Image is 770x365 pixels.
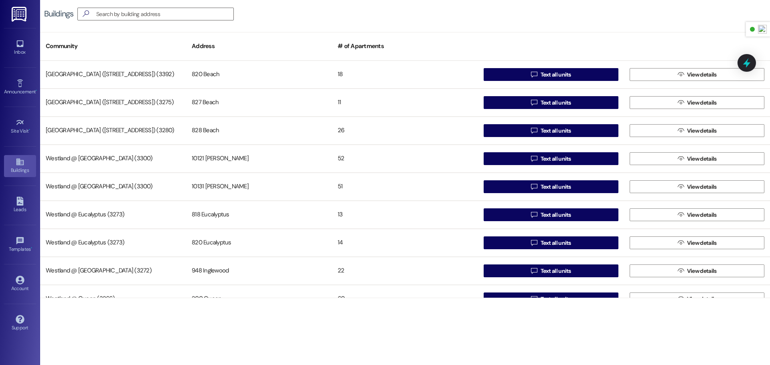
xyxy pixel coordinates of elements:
div: Buildings [44,10,73,18]
button: View details [630,152,764,165]
div: [GEOGRAPHIC_DATA] ([STREET_ADDRESS]) (3280) [40,123,186,139]
button: Text all units [484,124,618,137]
span: Text all units [541,71,571,79]
span: View details [687,295,717,303]
i:  [678,99,684,106]
span: Text all units [541,127,571,135]
div: [GEOGRAPHIC_DATA] ([STREET_ADDRESS]) (3392) [40,67,186,83]
a: Support [4,313,36,334]
a: Account [4,273,36,295]
i:  [531,99,537,106]
button: Text all units [484,152,618,165]
span: View details [687,71,717,79]
div: 820 Beach [186,67,332,83]
span: Text all units [541,295,571,303]
a: Site Visit • [4,116,36,137]
div: 200 Queen [186,291,332,307]
i:  [678,71,684,78]
button: Text all units [484,236,618,249]
i:  [678,184,684,190]
div: 52 [332,151,478,167]
span: Text all units [541,211,571,219]
div: Westland @ [GEOGRAPHIC_DATA] (3300) [40,151,186,167]
button: Text all units [484,68,618,81]
div: 827 Beach [186,95,332,111]
span: Text all units [541,183,571,191]
button: View details [630,264,764,277]
span: • [31,245,32,251]
div: [GEOGRAPHIC_DATA] ([STREET_ADDRESS]) (3275) [40,95,186,111]
div: Westland @ Queen (3266) [40,291,186,307]
i:  [678,127,684,134]
span: View details [687,99,717,107]
button: View details [630,208,764,221]
div: 828 Beach [186,123,332,139]
i:  [678,268,684,274]
div: 18 [332,67,478,83]
a: Leads [4,194,36,216]
button: Text all units [484,264,618,277]
i:  [531,127,537,134]
div: 10131 [PERSON_NAME] [186,179,332,195]
span: Text all units [541,267,571,275]
div: 51 [332,179,478,195]
span: View details [687,155,717,163]
div: Community [40,36,186,56]
span: Text all units [541,239,571,247]
i:  [79,10,92,18]
div: 22 [332,263,478,279]
button: View details [630,68,764,81]
button: View details [630,292,764,305]
span: View details [687,267,717,275]
span: View details [687,239,717,247]
i:  [531,296,537,302]
i:  [678,296,684,302]
a: Templates • [4,234,36,256]
button: Text all units [484,292,618,305]
img: ResiDesk Logo [12,7,28,22]
i:  [678,240,684,246]
button: View details [630,180,764,193]
div: Westland @ [GEOGRAPHIC_DATA] (3300) [40,179,186,195]
i:  [531,212,537,218]
button: View details [630,96,764,109]
div: Westland @ [GEOGRAPHIC_DATA] (3272) [40,263,186,279]
div: # of Apartments [332,36,478,56]
i:  [531,184,537,190]
div: 13 [332,207,478,223]
div: 26 [332,123,478,139]
button: Text all units [484,208,618,221]
div: 11 [332,95,478,111]
i:  [531,155,537,162]
i:  [678,212,684,218]
div: Westland @ Eucalyptus (3273) [40,235,186,251]
div: 14 [332,235,478,251]
i:  [531,268,537,274]
span: View details [687,183,717,191]
div: 820 Eucalyptus [186,235,332,251]
span: View details [687,127,717,135]
span: • [36,88,37,93]
span: • [29,127,30,133]
button: Text all units [484,180,618,193]
input: Search by building address [96,8,233,20]
a: Inbox [4,37,36,58]
span: Text all units [541,99,571,107]
button: View details [630,236,764,249]
div: 60 [332,291,478,307]
div: 948 Inglewood [186,263,332,279]
button: Text all units [484,96,618,109]
span: Text all units [541,155,571,163]
div: 818 Eucalyptus [186,207,332,223]
span: View details [687,211,717,219]
button: View details [630,124,764,137]
i:  [678,155,684,162]
i:  [531,240,537,246]
a: Buildings [4,155,36,177]
div: Address [186,36,332,56]
div: Westland @ Eucalyptus (3273) [40,207,186,223]
i:  [531,71,537,78]
div: 10121 [PERSON_NAME] [186,151,332,167]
